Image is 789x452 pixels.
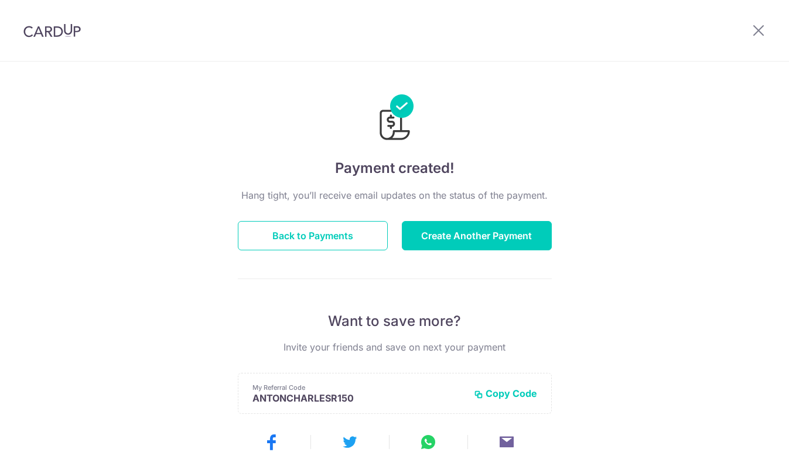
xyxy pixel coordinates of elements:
img: Payments [376,94,414,144]
p: My Referral Code [252,383,464,392]
p: Hang tight, you’ll receive email updates on the status of the payment. [238,188,552,202]
p: Want to save more? [238,312,552,331]
img: CardUp [23,23,81,38]
button: Create Another Payment [402,221,552,250]
button: Copy Code [474,388,537,399]
p: ANTONCHARLESR150 [252,392,464,404]
button: Back to Payments [238,221,388,250]
p: Invite your friends and save on next your payment [238,340,552,354]
h4: Payment created! [238,158,552,179]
